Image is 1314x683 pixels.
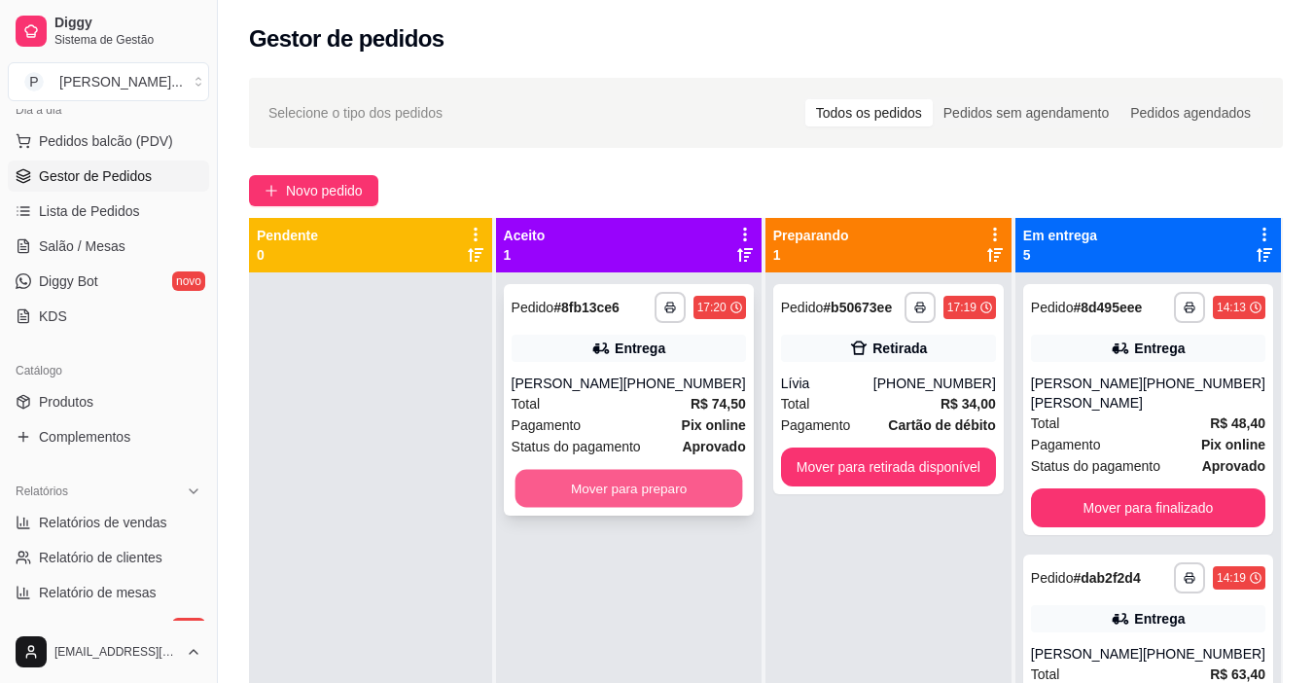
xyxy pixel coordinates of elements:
strong: # 8fb13ce6 [553,300,620,315]
button: Pedidos balcão (PDV) [8,126,209,157]
span: Lista de Pedidos [39,201,140,221]
span: Relatórios de vendas [39,513,167,532]
span: P [24,72,44,91]
strong: Pix online [682,417,746,433]
div: [PERSON_NAME] ... [59,72,183,91]
a: Salão / Mesas [8,231,209,262]
button: Mover para retirada disponível [781,448,996,486]
div: Lívia [781,374,873,393]
span: Pagamento [781,414,851,436]
div: [PHONE_NUMBER] [1143,644,1265,664]
div: Pedidos sem agendamento [933,99,1119,126]
p: 0 [257,245,318,265]
span: Pedido [1031,570,1074,586]
span: Relatório de fidelidade [39,618,174,637]
div: 14:13 [1217,300,1246,315]
a: Relatório de clientes [8,542,209,573]
p: Preparando [773,226,849,245]
a: KDS [8,301,209,332]
p: Pendente [257,226,318,245]
strong: aprovado [1202,458,1265,474]
a: Lista de Pedidos [8,196,209,227]
span: Relatório de mesas [39,583,157,602]
div: Entrega [1134,339,1185,358]
span: Sistema de Gestão [54,32,201,48]
p: 5 [1023,245,1097,265]
span: Diggy Bot [39,271,98,291]
div: 17:20 [697,300,727,315]
a: Relatório de fidelidadenovo [8,612,209,643]
span: Total [1031,413,1060,434]
strong: R$ 48,40 [1210,415,1265,431]
span: Selecione o tipo dos pedidos [268,102,443,124]
span: Total [512,393,541,414]
span: Gestor de Pedidos [39,166,152,186]
span: Total [781,393,810,414]
h2: Gestor de pedidos [249,23,444,54]
span: Diggy [54,15,201,32]
div: Todos os pedidos [805,99,933,126]
span: Status do pagamento [512,436,641,457]
span: Novo pedido [286,180,363,201]
a: Complementos [8,421,209,452]
div: Retirada [872,339,927,358]
strong: R$ 63,40 [1210,666,1265,682]
strong: # dab2f2d4 [1073,570,1140,586]
div: Pedidos agendados [1119,99,1261,126]
p: Aceito [504,226,546,245]
div: Dia a dia [8,94,209,126]
span: Pedido [512,300,554,315]
span: Relatórios [16,484,68,499]
span: Pedido [1031,300,1074,315]
span: Salão / Mesas [39,236,125,256]
strong: R$ 74,50 [691,396,746,412]
span: Pagamento [1031,434,1101,455]
strong: Pix online [1201,437,1265,452]
span: Produtos [39,392,93,412]
span: Pedidos balcão (PDV) [39,131,173,151]
div: 17:19 [947,300,977,315]
div: [PHONE_NUMBER] [623,374,746,393]
button: Mover para preparo [515,470,742,508]
strong: R$ 34,00 [941,396,996,412]
a: Gestor de Pedidos [8,161,209,192]
span: Relatório de clientes [39,548,162,567]
span: Pedido [781,300,824,315]
div: [PHONE_NUMBER] [1143,374,1265,413]
div: Entrega [615,339,665,358]
p: 1 [504,245,546,265]
span: plus [265,184,278,198]
strong: aprovado [682,439,745,454]
div: [PERSON_NAME] [1031,644,1143,664]
span: Pagamento [512,414,582,436]
button: Novo pedido [249,175,378,206]
div: Catálogo [8,355,209,386]
a: DiggySistema de Gestão [8,8,209,54]
p: 1 [773,245,849,265]
button: [EMAIL_ADDRESS][DOMAIN_NAME] [8,629,209,675]
strong: # b50673ee [823,300,892,315]
button: Select a team [8,62,209,101]
div: 14:19 [1217,570,1246,586]
div: [PERSON_NAME] [PERSON_NAME] [1031,374,1143,413]
div: [PERSON_NAME] [512,374,623,393]
span: KDS [39,306,67,326]
a: Diggy Botnovo [8,266,209,297]
span: [EMAIL_ADDRESS][DOMAIN_NAME] [54,644,178,660]
div: [PHONE_NUMBER] [873,374,996,393]
strong: Cartão de débito [888,417,995,433]
div: Entrega [1134,609,1185,629]
span: Status do pagamento [1031,455,1160,477]
a: Produtos [8,386,209,417]
p: Em entrega [1023,226,1097,245]
span: Complementos [39,427,130,447]
a: Relatório de mesas [8,577,209,608]
strong: # 8d495eee [1073,300,1142,315]
button: Mover para finalizado [1031,488,1265,527]
a: Relatórios de vendas [8,507,209,538]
